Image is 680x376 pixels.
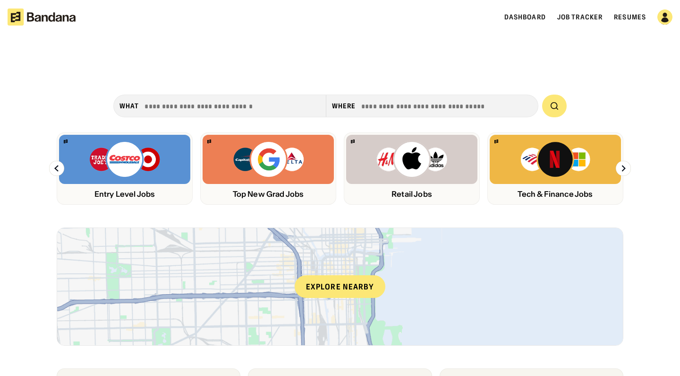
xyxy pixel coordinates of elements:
[332,102,356,110] div: Where
[616,161,631,176] img: Right Arrow
[57,132,193,205] a: Bandana logoTrader Joe’s, Costco, Target logosEntry Level Jobs
[351,140,355,144] img: Bandana logo
[344,132,480,205] a: Bandana logoH&M, Apply, Adidas logosRetail Jobs
[8,9,76,26] img: Bandana logotype
[207,140,211,144] img: Bandana logo
[64,140,68,144] img: Bandana logo
[295,275,385,298] div: Explore nearby
[494,140,498,144] img: Bandana logo
[59,190,190,199] div: Entry Level Jobs
[487,132,623,205] a: Bandana logoBank of America, Netflix, Microsoft logosTech & Finance Jobs
[346,190,477,199] div: Retail Jobs
[203,190,334,199] div: Top New Grad Jobs
[232,140,304,178] img: Capital One, Google, Delta logos
[49,161,64,176] img: Left Arrow
[614,13,646,21] a: Resumes
[557,13,603,21] a: Job Tracker
[200,132,336,205] a: Bandana logoCapital One, Google, Delta logosTop New Grad Jobs
[89,140,161,178] img: Trader Joe’s, Costco, Target logos
[490,190,621,199] div: Tech & Finance Jobs
[57,228,623,345] a: Explore nearby
[376,140,448,178] img: H&M, Apply, Adidas logos
[119,102,139,110] div: what
[520,140,591,178] img: Bank of America, Netflix, Microsoft logos
[504,13,546,21] a: Dashboard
